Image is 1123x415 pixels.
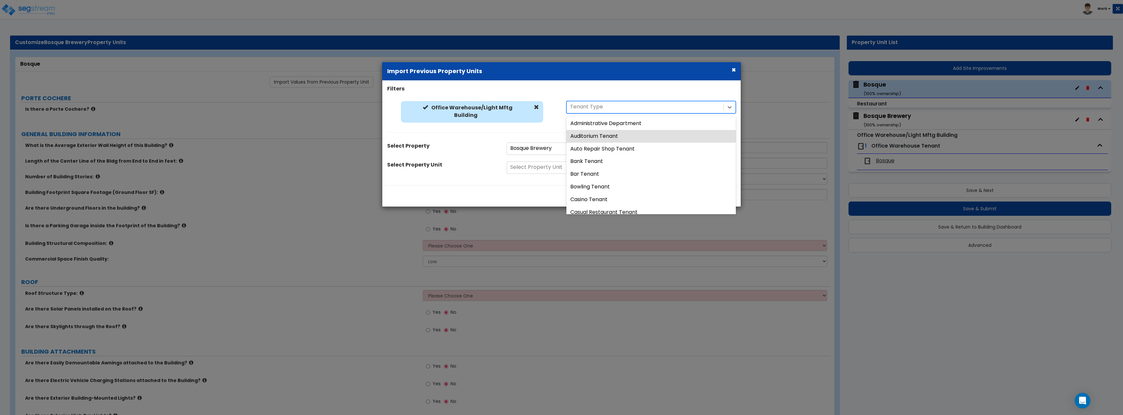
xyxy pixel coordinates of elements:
div: Auto Repair Shop Tenant [566,143,736,155]
div: Bowling Tenant [566,181,736,193]
b: Office Warehouse/Light Mftg Building [431,104,513,119]
div: Open Intercom Messenger [1075,393,1090,408]
div: Administrative Department [566,117,736,130]
b: Import Previous Property Units [387,67,482,75]
div: Auditorium Tenant [566,130,736,143]
div: Bar Tenant [566,168,736,181]
div: Casual Restaurant Tenant [566,206,736,219]
button: × [732,67,736,73]
div: Casino Tenant [566,193,736,206]
div: Bank Tenant [566,155,736,168]
label: Select Property Unit [387,161,442,169]
label: Select Property [387,142,430,150]
label: Filters [387,85,404,93]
